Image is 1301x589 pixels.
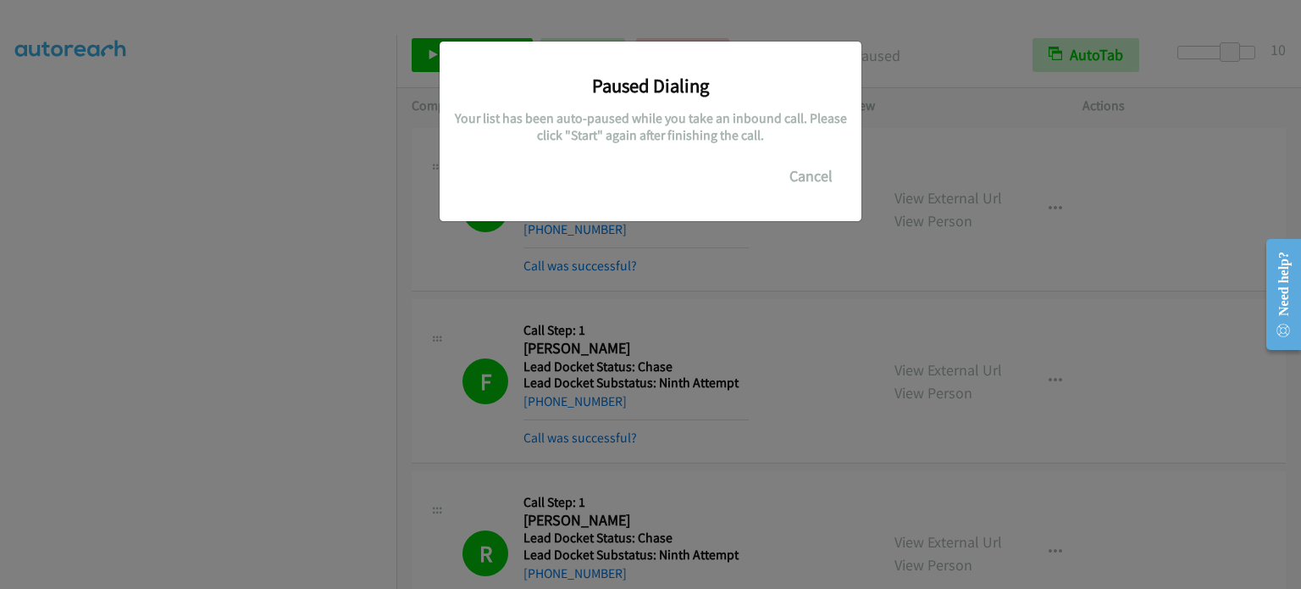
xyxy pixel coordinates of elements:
h3: Paused Dialing [452,74,849,97]
iframe: Resource Center [1253,227,1301,362]
button: Cancel [773,159,849,193]
h5: Your list has been auto-paused while you take an inbound call. Please click "Start" again after f... [452,110,849,143]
